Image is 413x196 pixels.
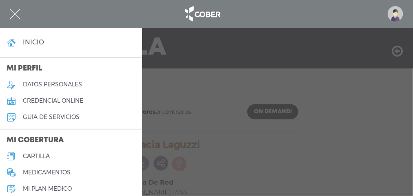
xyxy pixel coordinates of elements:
[23,114,80,121] h5: guía de servicios
[23,38,44,46] h4: inicio
[388,6,403,22] img: profile-placeholder.svg
[23,97,83,104] h5: credencial online
[23,153,50,160] h5: cartilla
[181,4,224,24] img: logo_cober_home-white.png
[23,185,72,192] h5: Mi plan médico
[10,9,20,19] img: Cober_menu-close-white.svg
[23,169,71,176] h5: medicamentos
[23,81,82,88] h5: datos personales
